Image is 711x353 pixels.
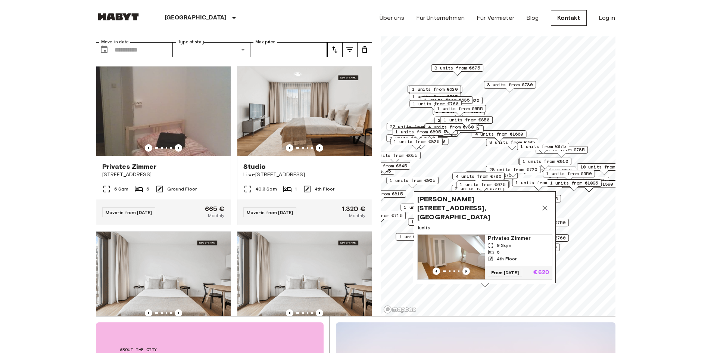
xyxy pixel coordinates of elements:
[390,177,435,184] span: 1 units from €905
[255,39,275,45] label: Max price
[380,13,404,22] a: Über uns
[557,177,609,188] div: Map marker
[392,128,444,140] div: Map marker
[523,158,568,165] span: 1 units from €810
[412,93,458,100] span: 1 units from €705
[430,125,482,137] div: Map marker
[243,162,266,171] span: Studio
[465,171,518,183] div: Map marker
[368,152,421,163] div: Map marker
[434,117,487,128] div: Map marker
[383,305,416,314] a: Mapbox logo
[414,191,556,287] div: Map marker
[295,186,297,192] span: 1
[433,267,440,275] button: Previous image
[145,309,152,317] button: Previous image
[424,124,479,136] div: Map marker
[175,309,182,317] button: Previous image
[457,180,509,192] div: Map marker
[357,42,372,57] button: tune
[405,127,458,139] div: Map marker
[404,204,449,211] span: 1 units from €815
[411,219,457,225] span: 1 units from €665
[434,97,479,104] span: 1 units from €620
[409,100,462,112] div: Map marker
[517,234,569,246] div: Map marker
[577,163,632,175] div: Map marker
[539,146,584,153] span: 1 units from €785
[487,81,533,88] span: 3 units from €730
[208,212,224,219] span: Monthly
[120,346,300,353] span: About the city
[433,126,479,132] span: 3 units from €740
[205,205,225,212] span: 665 €
[455,185,500,192] span: 2 units from €725
[286,144,293,152] button: Previous image
[477,13,514,22] a: Für Vermieter
[409,86,461,97] div: Map marker
[101,39,129,45] label: Move-in date
[444,117,489,123] span: 1 units from €850
[237,66,372,156] img: Marketing picture of unit DE-01-491-404-001
[390,138,443,149] div: Map marker
[114,186,129,192] span: 6 Sqm
[372,152,417,159] span: 3 units from €655
[433,108,485,119] div: Map marker
[316,309,323,317] button: Previous image
[434,65,480,71] span: 3 units from €675
[488,269,522,276] span: From [DATE]
[515,179,561,186] span: 1 units from €685
[424,97,470,103] span: 1 units from €635
[96,13,141,21] img: Habyt
[412,86,458,93] span: 1 units from €620
[512,195,558,202] span: 3 units from €695
[497,249,500,256] span: 6
[434,105,486,117] div: Map marker
[399,233,445,240] span: 1 units from €665
[315,186,334,192] span: 4th Floor
[565,181,613,188] span: 1 units from €1390
[550,180,598,186] span: 1 units from €1095
[536,146,588,158] div: Map marker
[440,116,493,128] div: Map marker
[509,195,561,207] div: Map marker
[428,124,474,130] span: 4 units from €730
[456,181,509,192] div: Map marker
[409,93,461,105] div: Map marker
[416,13,465,22] a: Für Unternehmen
[178,39,204,45] label: Type of stay
[167,186,197,192] span: Ground Floor
[357,191,403,197] span: 1 units from €815
[354,190,406,202] div: Map marker
[357,212,402,219] span: 1 units from €715
[358,162,410,174] div: Map marker
[520,235,565,241] span: 1 units from €760
[517,219,569,230] div: Map marker
[520,219,565,226] span: 1 units from €750
[96,232,231,321] img: Marketing picture of unit DE-01-490-109-001
[145,144,152,152] button: Previous image
[421,96,473,108] div: Map marker
[599,13,615,22] a: Log in
[469,172,514,179] span: 3 units from €755
[96,66,231,156] img: Marketing picture of unit DE-01-029-01M
[409,128,454,134] span: 7 units from €665
[460,181,505,188] span: 1 units from €675
[96,66,231,225] a: Marketing picture of unit DE-01-029-01MPrevious imagePrevious imagePrivates Zimmer[STREET_ADDRESS...
[546,179,601,191] div: Map marker
[407,86,462,97] div: Map marker
[390,135,435,142] span: 3 units from €790
[546,170,592,177] span: 1 units from €950
[533,270,549,276] p: €620
[462,267,470,275] button: Previous image
[486,139,538,150] div: Map marker
[165,13,227,22] p: [GEOGRAPHIC_DATA]
[430,97,483,108] div: Map marker
[106,210,152,215] span: Move-in from [DATE]
[456,173,501,180] span: 4 units from €780
[520,143,566,150] span: 1 units from €875
[475,131,523,137] span: 4 units from €1600
[390,123,438,130] span: 22 units from €665
[560,177,606,184] span: 4 units from €745
[146,186,149,192] span: 6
